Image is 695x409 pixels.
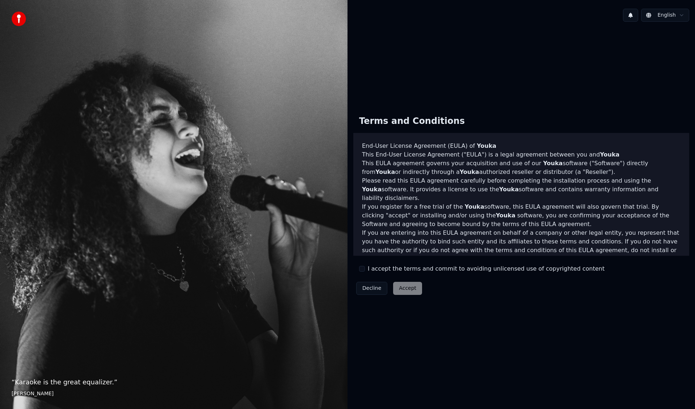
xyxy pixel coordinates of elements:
[362,229,681,263] p: If you are entering into this EULA agreement on behalf of a company or other legal entity, you re...
[368,264,605,273] label: I accept the terms and commit to avoiding unlicensed use of copyrighted content
[12,377,336,387] p: “ Karaoke is the great equalizer. ”
[362,159,681,176] p: This EULA agreement governs your acquisition and use of our software ("Software") directly from o...
[460,168,479,175] span: Youka
[477,142,496,149] span: Youka
[362,150,681,159] p: This End-User License Agreement ("EULA") is a legal agreement between you and
[12,12,26,26] img: youka
[600,151,619,158] span: Youka
[12,390,336,397] footer: [PERSON_NAME]
[496,212,515,219] span: Youka
[356,282,387,295] button: Decline
[499,186,519,193] span: Youka
[543,160,563,167] span: Youka
[353,110,471,133] div: Terms and Conditions
[362,186,382,193] span: Youka
[362,203,681,229] p: If you register for a free trial of the software, this EULA agreement will also govern that trial...
[362,176,681,203] p: Please read this EULA agreement carefully before completing the installation process and using th...
[465,203,484,210] span: Youka
[362,142,681,150] h3: End-User License Agreement (EULA) of
[375,168,395,175] span: Youka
